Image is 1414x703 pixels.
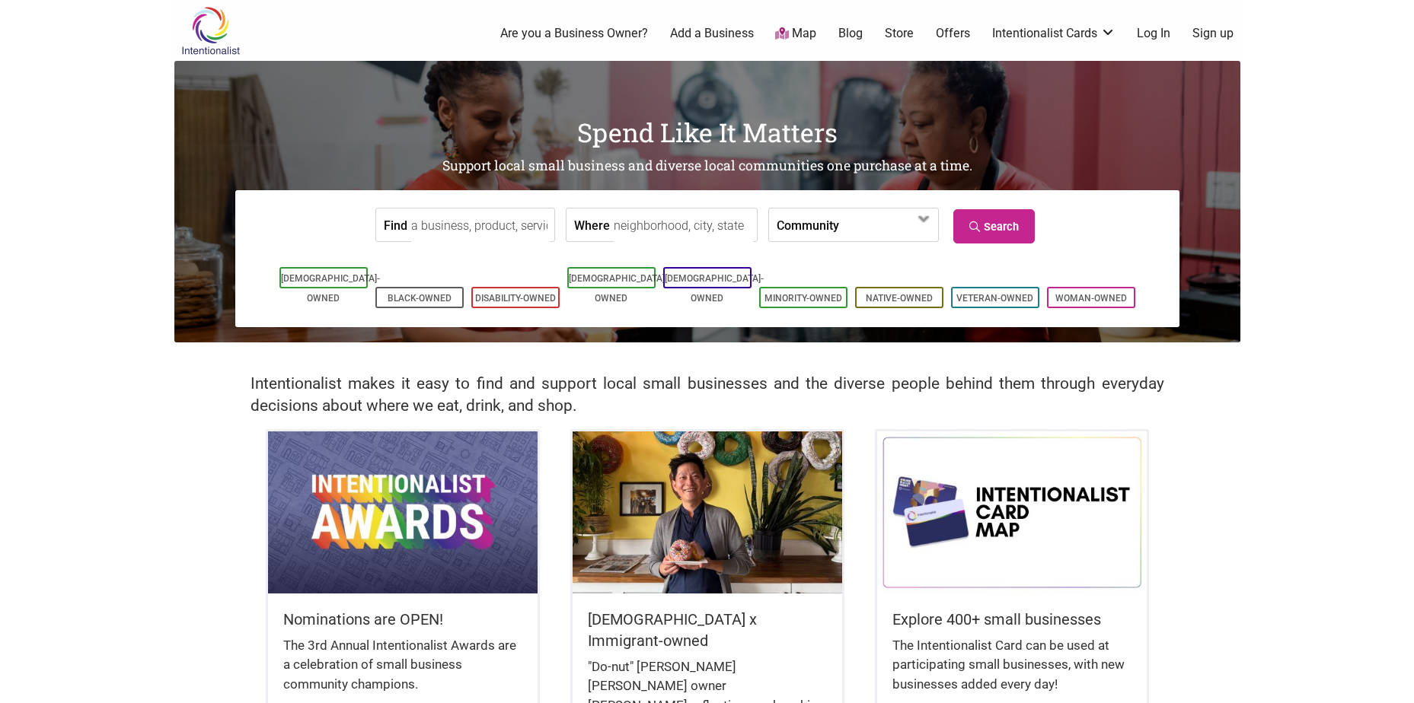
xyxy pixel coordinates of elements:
[388,293,452,304] a: Black-Owned
[1055,293,1127,304] a: Woman-Owned
[885,25,914,42] a: Store
[174,157,1240,176] h2: Support local small business and diverse local communities one purchase at a time.
[251,373,1164,417] h2: Intentionalist makes it easy to find and support local small businesses and the diverse people be...
[569,273,668,304] a: [DEMOGRAPHIC_DATA]-Owned
[174,114,1240,151] h1: Spend Like It Matters
[281,273,380,304] a: [DEMOGRAPHIC_DATA]-Owned
[614,208,753,243] input: neighborhood, city, state
[892,609,1132,630] h5: Explore 400+ small businesses
[1137,25,1170,42] a: Log In
[953,209,1035,243] a: Search
[670,25,754,42] a: Add a Business
[665,273,764,304] a: [DEMOGRAPHIC_DATA]-Owned
[838,25,863,42] a: Blog
[866,293,933,304] a: Native-Owned
[500,25,648,42] a: Are you a Business Owner?
[956,293,1033,304] a: Veteran-Owned
[475,293,556,304] a: Disability-Owned
[588,609,827,651] h5: [DEMOGRAPHIC_DATA] x Immigrant-owned
[936,25,970,42] a: Offers
[573,431,842,593] img: King Donuts - Hong Chhuor
[411,208,551,243] input: a business, product, service
[283,609,522,630] h5: Nominations are OPEN!
[777,208,839,241] label: Community
[574,208,610,241] label: Where
[775,25,816,43] a: Map
[1192,25,1234,42] a: Sign up
[764,293,842,304] a: Minority-Owned
[384,208,407,241] label: Find
[992,25,1116,42] a: Intentionalist Cards
[877,431,1147,593] img: Intentionalist Card Map
[174,6,247,56] img: Intentionalist
[268,431,538,593] img: Intentionalist Awards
